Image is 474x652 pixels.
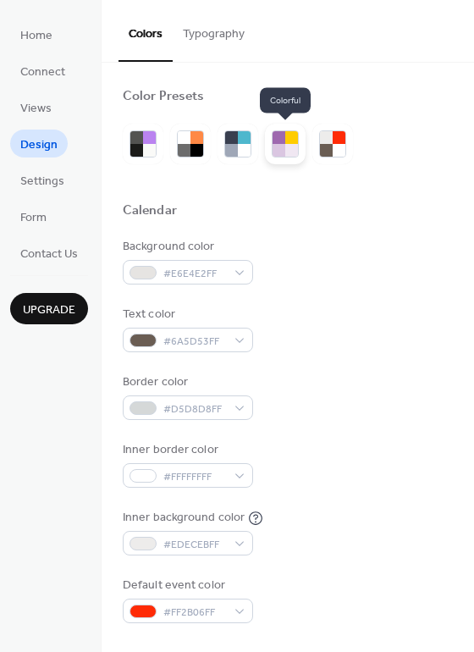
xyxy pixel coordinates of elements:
[10,93,62,121] a: Views
[10,20,63,48] a: Home
[163,468,226,486] span: #FFFFFFFF
[123,373,250,391] div: Border color
[123,238,250,256] div: Background color
[260,87,311,113] span: Colorful
[163,265,226,283] span: #E6E4E2FF
[20,246,78,263] span: Contact Us
[123,88,204,106] div: Color Presets
[10,239,88,267] a: Contact Us
[20,209,47,227] span: Form
[163,333,226,351] span: #6A5D53FF
[23,301,75,319] span: Upgrade
[20,100,52,118] span: Views
[123,509,245,527] div: Inner background color
[163,604,226,622] span: #FF2B06FF
[10,166,74,194] a: Settings
[163,401,226,418] span: #D5D8D8FF
[123,306,250,323] div: Text color
[123,577,250,594] div: Default event color
[10,202,57,230] a: Form
[123,441,250,459] div: Inner border color
[10,130,68,157] a: Design
[20,136,58,154] span: Design
[163,536,226,554] span: #EDECEBFF
[20,27,52,45] span: Home
[20,173,64,191] span: Settings
[10,57,75,85] a: Connect
[20,64,65,81] span: Connect
[123,202,177,220] div: Calendar
[10,293,88,324] button: Upgrade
